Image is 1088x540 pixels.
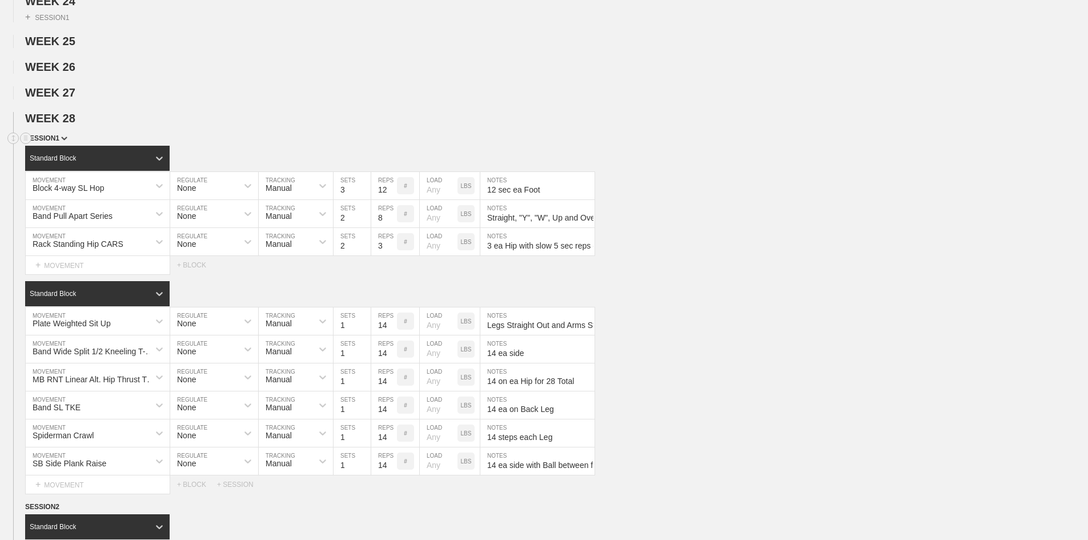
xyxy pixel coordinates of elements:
div: None [177,183,196,193]
input: Notes [480,228,595,255]
input: Any [420,363,457,391]
p: # [404,211,407,217]
input: Any [420,200,457,227]
div: SB Side Plank Raise [33,459,106,468]
input: Any [420,391,457,419]
p: LBS [461,211,472,217]
p: LBS [461,318,472,325]
p: # [404,374,407,381]
input: Notes [480,447,595,475]
p: LBS [461,346,472,353]
div: None [177,347,196,356]
div: + BLOCK [177,481,217,489]
input: Notes [480,335,595,363]
p: LBS [461,402,472,409]
div: None [177,211,196,221]
div: Standard Block [30,523,76,531]
div: + BLOCK [177,261,217,269]
p: # [404,183,407,189]
div: Standard Block [30,290,76,298]
div: Manual [266,347,292,356]
p: # [404,430,407,437]
div: Band Pull Apart Series [33,211,113,221]
div: SESSION 1 [25,12,69,22]
span: SESSION 2 [25,503,59,511]
div: Band Wide Split 1/2 Kneeling T-Spine Row [33,347,156,356]
div: MOVEMENT [25,475,170,494]
input: Notes [480,391,595,419]
input: Notes [480,307,595,335]
p: # [404,318,407,325]
div: Standard Block [30,154,76,162]
input: Any [420,419,457,447]
span: WEEK 25 [25,35,75,47]
p: # [404,346,407,353]
p: # [404,402,407,409]
span: WEEK 27 [25,86,75,99]
span: SESSION 1 [25,134,67,142]
input: Any [420,335,457,363]
div: None [177,403,196,412]
input: Notes [480,419,595,447]
input: Notes [480,363,595,391]
input: Any [420,228,457,255]
div: MB RNT Linear Alt. Hip Thrust Throw [33,375,156,384]
div: None [177,431,196,440]
span: + [35,479,41,489]
input: Any [420,447,457,475]
div: Manual [266,239,292,249]
div: None [177,319,196,328]
div: Rack Standing Hip CARS [33,239,123,249]
div: Manual [266,319,292,328]
div: Plate Weighted Sit Up [33,319,111,328]
input: Any [420,307,457,335]
div: None [177,375,196,384]
div: None [177,239,196,249]
p: # [404,239,407,245]
span: + [35,260,41,270]
iframe: Chat Widget [1031,485,1088,540]
p: LBS [461,374,472,381]
div: Band SL TKE [33,403,81,412]
input: Notes [480,200,595,227]
div: Manual [266,403,292,412]
input: Notes [480,172,595,199]
p: LBS [461,458,472,465]
img: carrot_down.png [61,137,67,141]
div: Manual [266,183,292,193]
p: LBS [461,239,472,245]
div: Spiderman Crawl [33,431,94,440]
div: MOVEMENT [25,256,170,275]
p: LBS [461,183,472,189]
div: Manual [266,459,292,468]
span: + [25,12,30,22]
div: Manual [266,431,292,440]
div: + SESSION [217,481,263,489]
div: None [177,459,196,468]
p: LBS [461,430,472,437]
div: Manual [266,375,292,384]
span: WEEK 28 [25,112,75,125]
div: Block 4-way SL Hop [33,183,105,193]
input: Any [420,172,457,199]
p: # [404,458,407,465]
div: Manual [266,211,292,221]
span: WEEK 26 [25,61,75,73]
